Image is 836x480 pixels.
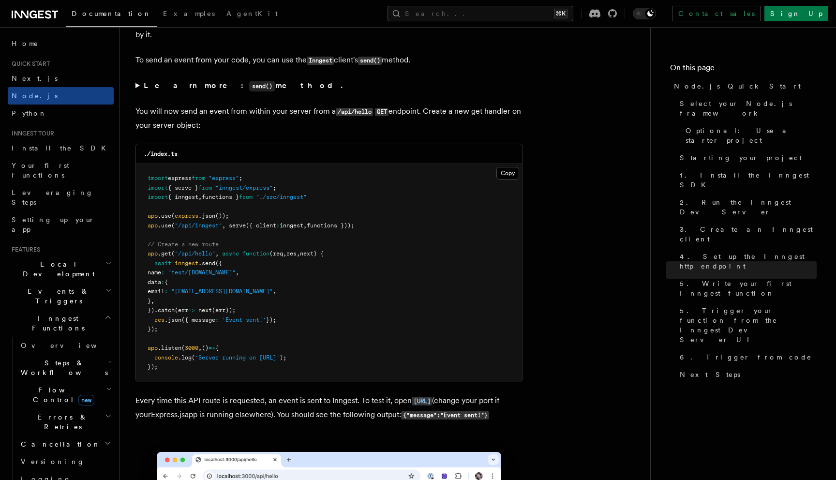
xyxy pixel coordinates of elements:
a: Sign Up [764,6,828,21]
span: }); [266,316,276,323]
span: ( [171,212,175,219]
span: res [286,250,297,257]
span: import [148,194,168,200]
a: Home [8,35,114,52]
code: send() [358,57,382,65]
span: // Create a new route [148,241,219,248]
span: "inngest/express" [215,184,273,191]
p: You will now send an event from within your server from a endpoint. Create a new get handler on y... [135,105,522,132]
span: ; [239,175,242,181]
a: Node.js Quick Start [670,77,817,95]
span: , [198,345,202,351]
span: => [188,307,195,314]
span: : [161,269,164,276]
a: Contact sales [672,6,761,21]
button: Steps & Workflows [17,354,114,381]
span: functions })); [307,222,354,229]
h4: On this page [670,62,817,77]
code: ./index.ts [144,150,178,157]
span: } [148,298,151,304]
span: .use [158,212,171,219]
span: ); [280,354,286,361]
span: Next.js [12,75,58,82]
span: serve [229,222,246,229]
span: 3000 [185,345,198,351]
a: Node.js [8,87,114,105]
span: { inngest [168,194,198,200]
a: 5. Trigger your function from the Inngest Dev Server UI [676,302,817,348]
span: , [283,250,286,257]
span: .catch [154,307,175,314]
span: "/api/hello" [175,250,215,257]
span: Versioning [21,458,85,465]
span: , [215,250,219,257]
span: Documentation [72,10,151,17]
span: new [78,395,94,405]
span: .send [198,260,215,267]
span: }); [148,326,158,332]
span: next [198,307,212,314]
code: GET [375,108,388,116]
span: Starting your project [680,153,802,163]
span: "/api/inngest" [175,222,222,229]
span: .get [158,250,171,257]
span: 4. Set up the Inngest http endpoint [680,252,817,271]
span: { serve } [168,184,198,191]
span: , [151,298,154,304]
a: Next Steps [676,366,817,383]
a: 6. Trigger from code [676,348,817,366]
span: .use [158,222,171,229]
span: ( [171,250,175,257]
span: .json [198,212,215,219]
span: Inngest Functions [8,314,104,333]
span: import [148,175,168,181]
span: 'Event sent!' [222,316,266,323]
span: app [148,250,158,257]
span: AgentKit [226,10,278,17]
button: Search...⌘K [388,6,573,21]
summary: Learn more:send()method. [135,79,522,93]
span: .json [164,316,181,323]
span: Quick start [8,60,50,68]
span: inngest [175,260,198,267]
code: send() [249,81,275,91]
a: 5. Write your first Inngest function [676,275,817,302]
span: .listen [158,345,181,351]
span: async [222,250,239,257]
code: Inngest [307,57,334,65]
span: Errors & Retries [17,412,105,432]
code: {"message":"Event sent!"} [401,411,489,420]
a: AgentKit [221,3,284,26]
span: (err)); [212,307,236,314]
span: Events & Triggers [8,286,105,306]
span: name [148,269,161,276]
span: () [202,345,209,351]
span: 3. Create an Inngest client [680,225,817,244]
a: Setting up your app [8,211,114,238]
span: Select your Node.js framework [680,99,817,118]
span: Setting up your app [12,216,95,233]
span: "./src/inngest" [256,194,307,200]
a: Leveraging Steps [8,184,114,211]
code: /api/hello [336,108,373,116]
span: from [239,194,253,200]
button: Errors & Retries [17,408,114,435]
button: Copy [496,167,519,180]
button: Local Development [8,255,114,283]
button: Toggle dark mode [633,8,656,19]
a: Starting your project [676,149,817,166]
a: Install the SDK [8,139,114,157]
span: .log [178,354,192,361]
span: express [175,212,198,219]
span: ({ [215,260,222,267]
span: 'Server running on [URL]' [195,354,280,361]
code: [URL] [412,397,432,405]
span: : [276,222,280,229]
span: , [273,288,276,295]
strong: Learn more: method. [144,81,344,90]
span: res [154,316,164,323]
span: , [303,222,307,229]
a: Documentation [66,3,157,27]
span: }) [148,307,154,314]
span: function [242,250,269,257]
